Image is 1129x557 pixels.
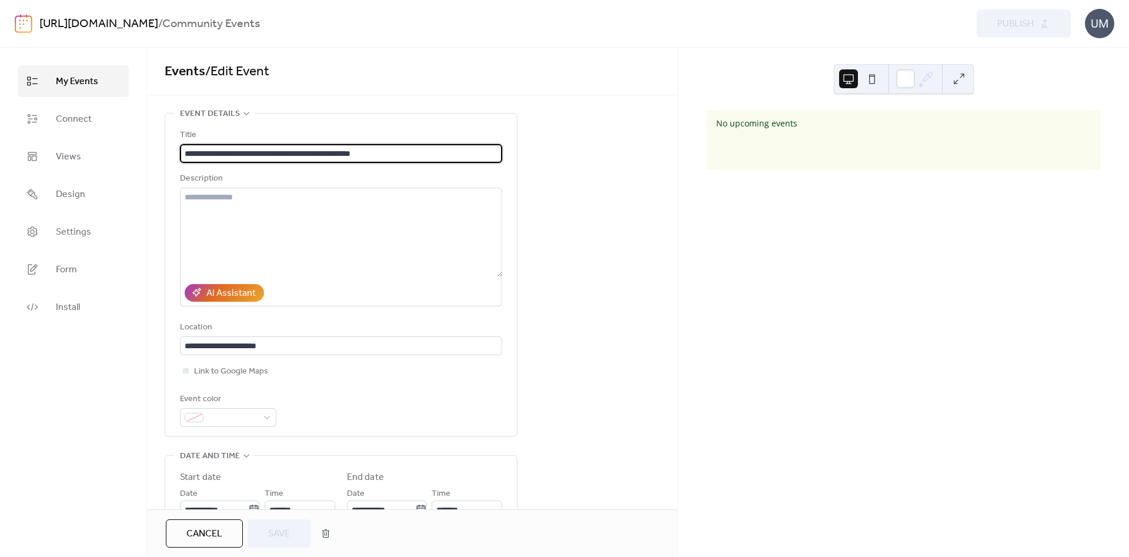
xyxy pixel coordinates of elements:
[180,449,240,463] span: Date and time
[432,487,450,501] span: Time
[18,216,129,248] a: Settings
[265,487,283,501] span: Time
[15,14,32,33] img: logo
[18,141,129,172] a: Views
[194,365,268,379] span: Link to Google Maps
[180,172,500,186] div: Description
[162,13,260,35] b: Community Events
[166,519,243,548] button: Cancel
[18,103,129,135] a: Connect
[56,263,77,277] span: Form
[56,225,91,239] span: Settings
[716,118,894,129] div: No upcoming events
[158,13,162,35] b: /
[180,487,198,501] span: Date
[180,471,221,485] div: Start date
[180,392,274,406] div: Event color
[18,291,129,323] a: Install
[165,59,205,85] a: Events
[180,107,240,121] span: Event details
[56,112,92,126] span: Connect
[347,487,365,501] span: Date
[18,65,129,97] a: My Events
[186,527,222,541] span: Cancel
[1085,9,1114,38] div: UM
[56,150,81,164] span: Views
[206,286,256,301] div: AI Assistant
[56,301,80,315] span: Install
[180,128,500,142] div: Title
[185,284,264,302] button: AI Assistant
[18,254,129,285] a: Form
[56,188,85,202] span: Design
[347,471,384,485] div: End date
[180,321,500,335] div: Location
[56,75,98,89] span: My Events
[39,13,158,35] a: [URL][DOMAIN_NAME]
[205,59,269,85] span: / Edit Event
[18,178,129,210] a: Design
